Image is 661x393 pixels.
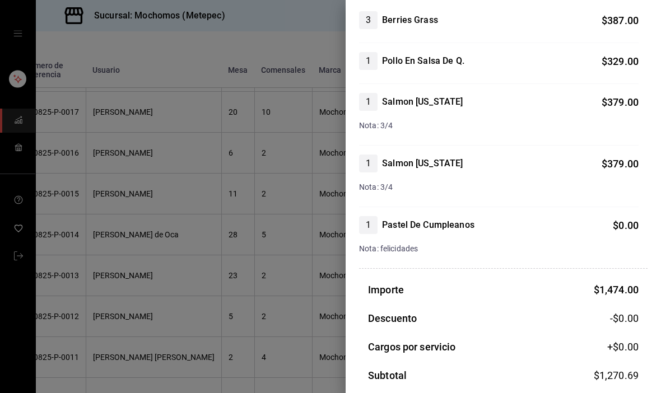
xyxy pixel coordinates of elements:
[359,183,393,191] span: Nota: 3/4
[368,311,417,326] h3: Descuento
[602,158,639,170] span: $ 379.00
[610,311,639,326] span: -$0.00
[368,339,456,354] h3: Cargos por servicio
[359,244,418,253] span: Nota: felicidades
[368,282,404,297] h3: Importe
[359,13,378,27] span: 3
[607,339,639,354] span: +$ 0.00
[382,157,463,170] h4: Salmon [US_STATE]
[382,13,438,27] h4: Berries Grass
[602,96,639,108] span: $ 379.00
[359,157,378,170] span: 1
[382,218,474,232] h4: Pastel De Cumpleanos
[359,95,378,109] span: 1
[382,95,463,109] h4: Salmon [US_STATE]
[613,219,639,231] span: $ 0.00
[602,15,639,26] span: $ 387.00
[382,54,464,68] h4: Pollo En Salsa De Q.
[359,218,378,232] span: 1
[594,369,639,381] span: $ 1,270.69
[602,55,639,67] span: $ 329.00
[359,54,378,68] span: 1
[594,284,639,296] span: $ 1,474.00
[359,121,393,130] span: Nota: 3/4
[368,368,407,383] h3: Subtotal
